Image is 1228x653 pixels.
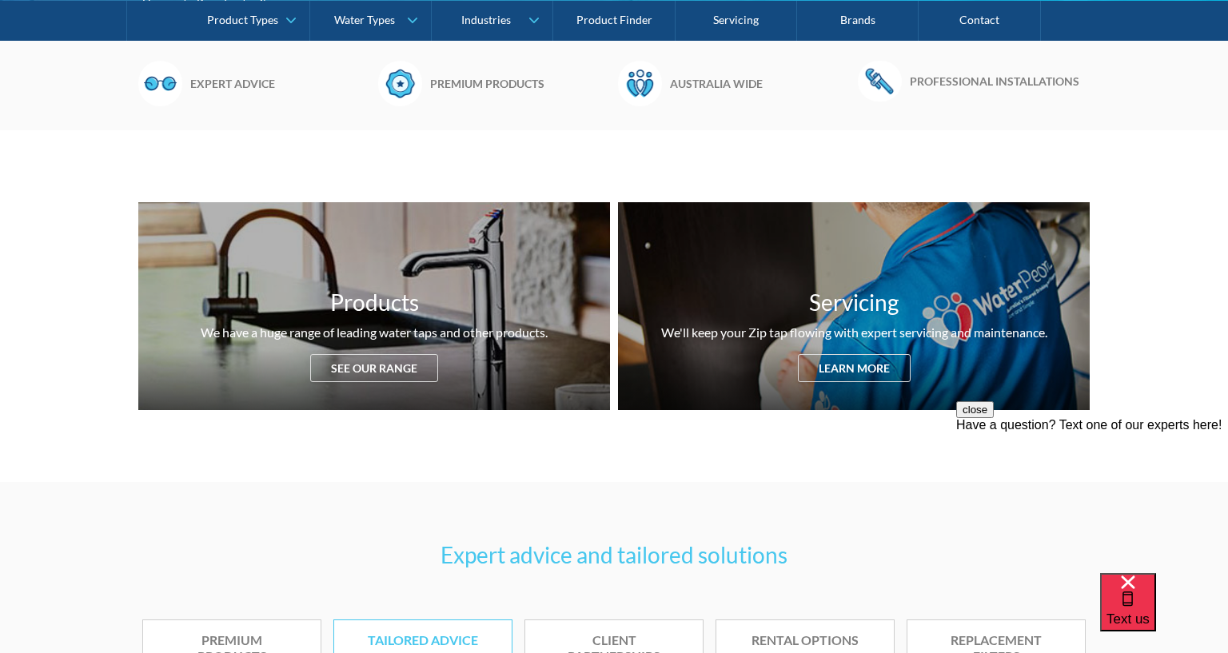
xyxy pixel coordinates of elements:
h6: Premium products [430,75,610,92]
div: Tailored advice [358,632,488,649]
div: Water Types [334,13,395,26]
img: Waterpeople Symbol [618,61,662,106]
img: Badge [378,61,422,106]
div: Product Types [207,13,278,26]
h3: Expert advice and tailored solutions [142,538,1086,571]
iframe: podium webchat widget bubble [1100,573,1228,653]
div: We'll keep your Zip tap flowing with expert servicing and maintenance. [661,323,1047,342]
img: Wrench [858,61,902,101]
div: Industries [461,13,511,26]
h3: Products [330,285,419,319]
h6: Expert advice [190,75,370,92]
a: ProductsWe have a huge range of leading water taps and other products.See our range [138,202,610,410]
div: Learn more [798,354,911,382]
div: We have a huge range of leading water taps and other products. [201,323,548,342]
h6: Australia wide [670,75,850,92]
h3: Servicing [809,285,899,319]
div: See our range [310,354,438,382]
div: Rental options [740,632,870,649]
h6: Professional installations [910,73,1090,90]
img: Glasses [138,61,182,106]
a: ServicingWe'll keep your Zip tap flowing with expert servicing and maintenance.Learn more [618,202,1090,410]
iframe: podium webchat widget prompt [956,401,1228,593]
